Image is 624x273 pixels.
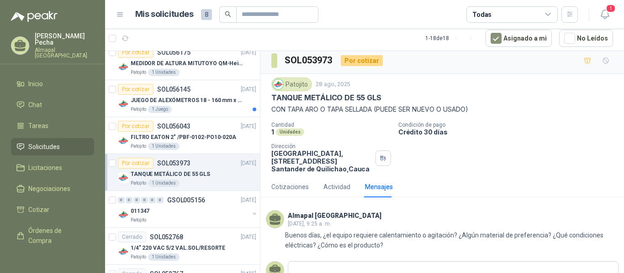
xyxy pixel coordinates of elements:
span: Cotizar [28,205,49,215]
a: Órdenes de Compra [11,222,94,249]
p: [DATE] [241,122,256,131]
span: Licitaciones [28,163,62,173]
p: Patojito [131,253,146,261]
a: Licitaciones [11,159,94,176]
span: Negociaciones [28,184,70,194]
button: No Leídos [559,30,613,47]
div: 0 [141,197,148,203]
div: 0 [118,197,125,203]
img: Company Logo [118,172,129,183]
p: [DATE] [241,85,256,94]
div: 1 Unidades [148,180,180,187]
p: Buenos días, ¿el equipo requiere calentamiento o agitación? ¿Algún material de preferencia? ¿Qué ... [285,230,619,250]
p: SOL053973 [157,160,190,166]
a: Negociaciones [11,180,94,197]
div: Mensajes [365,182,393,192]
img: Logo peakr [11,11,58,22]
p: Almapal [GEOGRAPHIC_DATA] [35,47,94,58]
a: 0 0 0 0 0 0 GSOL005156[DATE] Company Logo011347Patojito [118,195,258,224]
span: Chat [28,100,42,110]
span: Órdenes de Compra [28,226,85,246]
p: FILTRO EATON 2" /PBF-0102-PO10-020A [131,133,236,142]
p: Patojito [131,143,146,150]
div: 1 Unidades [148,69,180,76]
div: 1 - 18 de 18 [425,31,478,46]
p: SOL056043 [157,123,190,129]
p: JUEGO DE ALEXÓMETROS 18 - 160 mm x 0,01 mm 2824-S3 [131,96,244,105]
p: 28 ago, 2025 [316,80,350,89]
div: Por cotizar [341,55,383,66]
img: Company Logo [118,135,129,146]
p: [DATE] [241,196,256,205]
p: Condición de pago [398,122,620,128]
button: Asignado a mi [486,30,552,47]
span: search [225,11,231,17]
a: CerradoSOL052768[DATE] Company Logo1/4" 220 VAC 5/2 VAL.SOL/RESORTEPatojito1 Unidades [105,228,260,265]
a: Solicitudes [11,138,94,155]
div: Por cotizar [118,121,153,132]
a: Por cotizarSOL056145[DATE] Company LogoJUEGO DE ALEXÓMETROS 18 - 160 mm x 0,01 mm 2824-S3Patojito... [105,80,260,117]
span: Tareas [28,121,48,131]
span: Inicio [28,79,43,89]
p: TANQUE METÁLICO DE 55 GLS [131,170,210,179]
div: 1 Unidades [148,143,180,150]
p: Patojito [131,216,146,224]
p: [GEOGRAPHIC_DATA], [STREET_ADDRESS] Santander de Quilichao , Cauca [271,149,372,173]
span: [DATE], 9:25 a. m. [288,221,331,227]
p: Patojito [131,106,146,113]
img: Company Logo [118,246,129,257]
a: Por cotizarSOL056043[DATE] Company LogoFILTRO EATON 2" /PBF-0102-PO10-020APatojito1 Unidades [105,117,260,154]
p: 1 [271,128,274,136]
div: Patojito [271,77,312,91]
p: MEDIDOR DE ALTURA MITUTOYO QM-Height 518-245 [131,59,244,68]
span: 1 [606,4,616,13]
p: GSOL005156 [167,197,205,203]
p: 011347 [131,207,149,216]
a: Tareas [11,117,94,134]
div: Cerrado [118,232,146,242]
div: 0 [126,197,132,203]
p: Crédito 30 días [398,128,620,136]
a: Cotizar [11,201,94,218]
span: 8 [201,9,212,20]
button: 1 [597,6,613,23]
img: Company Logo [273,79,283,89]
div: Todas [472,10,492,20]
p: Patojito [131,180,146,187]
p: SOL052768 [150,234,183,240]
p: Dirección [271,143,372,149]
div: Por cotizar [118,84,153,95]
img: Company Logo [118,209,129,220]
p: [DATE] [241,48,256,57]
a: Por cotizarSOL053973[DATE] Company LogoTANQUE METÁLICO DE 55 GLSPatojito1 Unidades [105,154,260,191]
p: Cantidad [271,122,391,128]
div: Por cotizar [118,158,153,169]
p: SOL056175 [157,49,190,56]
p: [PERSON_NAME] Pecha [35,33,94,46]
p: CON TAPA ARO O TAPA SELLADA (PUEDE SER NUEVO O USADO) [271,104,613,114]
p: SOL056145 [157,86,190,93]
div: 0 [133,197,140,203]
h1: Mis solicitudes [135,8,194,21]
a: Chat [11,96,94,113]
div: Actividad [323,182,350,192]
p: 1/4" 220 VAC 5/2 VAL.SOL/RESORTE [131,244,225,252]
h3: SOL053973 [285,53,333,67]
a: Por cotizarSOL056175[DATE] Company LogoMEDIDOR DE ALTURA MITUTOYO QM-Height 518-245Patojito1 Unid... [105,43,260,80]
img: Company Logo [118,62,129,72]
h3: Almapal [GEOGRAPHIC_DATA] [288,213,381,218]
div: Unidades [276,129,304,136]
div: Cotizaciones [271,182,309,192]
p: [DATE] [241,233,256,242]
div: 1 Unidades [148,253,180,261]
div: 0 [157,197,164,203]
div: 1 Juego [148,106,172,113]
p: TANQUE METÁLICO DE 55 GLS [271,93,381,103]
a: Inicio [11,75,94,93]
img: Company Logo [118,98,129,109]
div: Por cotizar [118,47,153,58]
p: [DATE] [241,159,256,168]
span: Solicitudes [28,142,60,152]
div: 0 [149,197,156,203]
p: Patojito [131,69,146,76]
